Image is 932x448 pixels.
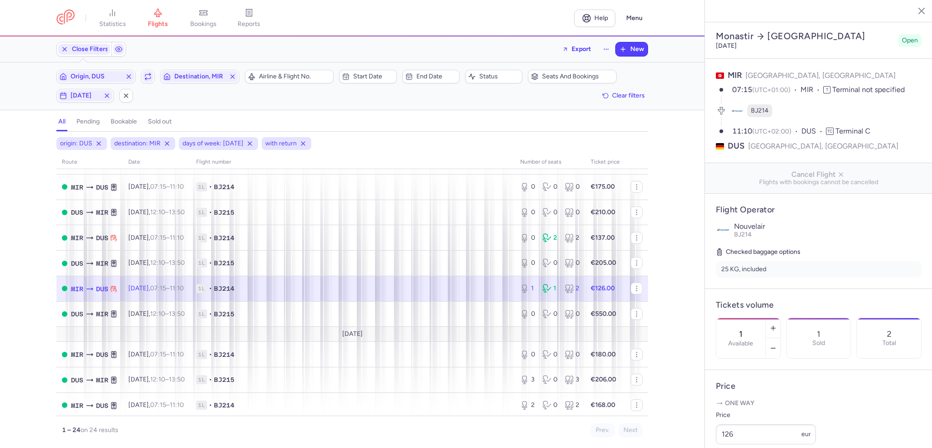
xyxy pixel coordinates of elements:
[574,10,615,27] a: Help
[150,376,165,383] time: 12:10
[585,155,625,169] th: Ticket price
[62,261,67,266] span: OPEN
[520,258,535,268] div: 0
[751,106,769,115] span: BJ214
[716,410,816,421] label: Price
[214,258,234,268] span: BJ215
[542,73,613,80] span: Seats and bookings
[591,259,616,267] strong: €205.00
[57,42,111,56] button: Close Filters
[169,259,185,267] time: 13:50
[716,247,922,257] h5: Checked baggage options
[96,284,108,294] span: DUS
[135,8,181,28] a: flights
[71,401,83,411] span: MIR
[71,73,122,80] span: Origin, DUS
[542,182,557,191] div: 0
[565,375,580,384] div: 3
[150,284,166,292] time: 07:15
[565,258,580,268] div: 0
[565,208,580,217] div: 0
[716,205,922,215] h4: Flight Operator
[416,73,456,80] span: End date
[716,381,922,391] h4: Price
[342,330,363,338] span: [DATE]
[226,8,272,28] a: reports
[902,36,918,45] span: Open
[565,233,580,242] div: 2
[62,210,67,215] span: OPEN
[56,89,114,103] button: [DATE]
[591,284,615,292] strong: €126.00
[630,46,644,53] span: New
[72,46,108,53] span: Close Filters
[71,375,83,385] span: DUS
[565,309,580,319] div: 0
[209,208,212,217] span: •
[353,73,393,80] span: Start date
[96,375,108,385] span: MIR
[542,375,557,384] div: 0
[150,310,185,318] span: –
[71,182,83,192] span: Habib Bourguiba, Monastir, Tunisia
[402,70,460,83] button: End date
[591,401,615,409] strong: €168.00
[728,70,742,80] span: MIR
[716,261,922,278] li: 25 KG, included
[712,179,925,186] span: Flights with bookings cannot be cancelled
[128,259,185,267] span: [DATE],
[479,73,519,80] span: Status
[150,234,184,242] span: –
[150,183,184,191] span: –
[591,423,615,437] button: Prev.
[150,350,184,358] span: –
[731,104,744,117] figure: BJ airline logo
[196,208,207,217] span: 1L
[565,401,580,410] div: 2
[170,350,184,358] time: 11:10
[565,350,580,359] div: 0
[209,284,212,293] span: •
[745,71,896,80] span: [GEOGRAPHIC_DATA], [GEOGRAPHIC_DATA]
[716,42,737,50] time: [DATE]
[150,401,166,409] time: 07:15
[599,89,648,103] button: Clear filters
[520,233,535,242] div: 0
[169,376,185,383] time: 13:50
[196,182,207,191] span: 1L
[128,183,184,191] span: [DATE],
[520,182,535,191] div: 0
[887,330,891,339] p: 2
[732,85,752,94] time: 07:15
[169,310,185,318] time: 13:50
[712,170,925,179] span: Cancel Flight
[728,340,753,347] label: Available
[752,128,791,135] span: (UTC+02:00)
[565,284,580,293] div: 2
[214,208,234,217] span: BJ215
[716,222,730,237] img: Nouvelair logo
[160,70,239,83] button: Destination, MIR
[716,300,922,310] h4: Tickets volume
[732,127,752,135] time: 11:10
[71,284,83,294] span: MIR
[148,118,172,126] h4: sold out
[542,258,557,268] div: 0
[716,31,895,42] h2: Monastir [GEOGRAPHIC_DATA]
[56,70,136,83] button: Origin, DUS
[542,309,557,319] div: 0
[209,182,212,191] span: •
[542,401,557,410] div: 0
[520,350,535,359] div: 0
[542,284,557,293] div: 1
[836,127,871,135] span: Terminal C
[832,85,905,94] span: Terminal not specified
[214,375,234,384] span: BJ215
[96,233,108,243] span: Düsseldorf International Airport, Düsseldorf, Germany
[196,233,207,242] span: 1L
[128,234,184,242] span: [DATE],
[150,208,165,216] time: 12:10
[60,139,92,148] span: origin: DUS
[150,284,184,292] span: –
[62,184,67,190] span: OPEN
